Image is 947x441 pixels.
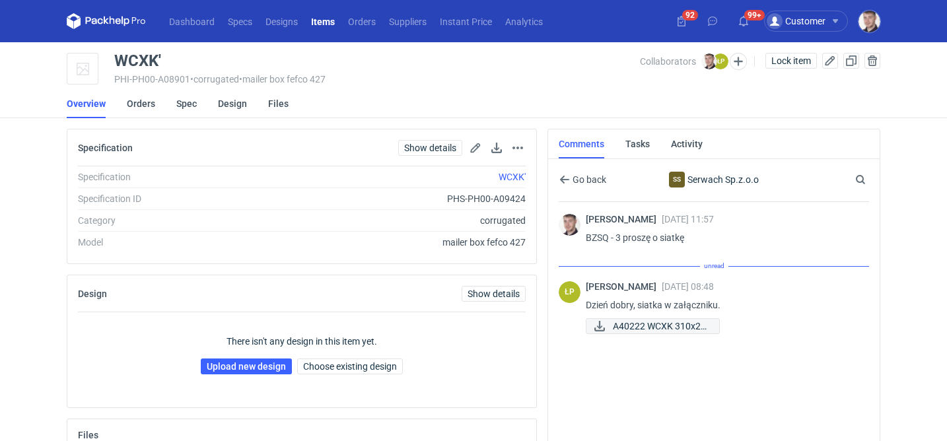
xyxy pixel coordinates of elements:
[201,358,292,374] a: Upload new design
[733,11,754,32] button: 99+
[78,170,257,184] div: Specification
[822,53,838,69] button: Edit item
[586,318,720,334] a: A40222 WCXK 310x28...
[771,56,811,65] span: Lock item
[843,53,859,69] button: Duplicate Item
[114,53,161,69] div: WCXK'
[864,53,880,69] button: Delete item
[510,140,526,156] button: Actions
[662,281,714,292] span: [DATE] 08:48
[489,140,505,156] button: Download specification
[162,13,221,29] a: Dashboard
[767,13,825,29] div: Customer
[78,143,133,153] h2: Specification
[559,214,580,236] img: Maciej Sikora
[499,172,526,182] a: WCXK'
[257,214,526,227] div: corrugated
[671,129,703,158] a: Activity
[586,297,859,313] p: Dzień dobry, siatka w załączniku.
[499,13,549,29] a: Analytics
[114,74,640,85] div: PHI-PH00-A08901
[78,430,98,440] h2: Files
[586,318,718,334] div: A40222 WCXK 310x280x100xE.pdf
[433,13,499,29] a: Instant Price
[78,236,257,249] div: Model
[559,281,580,303] figcaption: ŁP
[297,358,403,374] button: Choose existing design
[586,214,662,224] span: [PERSON_NAME]
[218,89,247,118] a: Design
[559,172,607,187] button: Go back
[730,53,747,70] button: Edit collaborators
[268,89,289,118] a: Files
[67,13,146,29] svg: Packhelp Pro
[764,11,859,32] button: Customer
[127,89,155,118] a: Orders
[303,362,397,371] span: Choose existing design
[853,172,895,187] input: Search
[570,175,606,184] span: Go back
[662,214,714,224] span: [DATE] 11:57
[559,281,580,303] div: Łukasz Postawa
[259,13,304,29] a: Designs
[625,129,650,158] a: Tasks
[257,192,526,205] div: PHS-PH00-A09424
[669,172,685,187] div: Serwach Sp.z.o.o
[398,140,462,156] a: Show details
[701,53,717,69] img: Maciej Sikora
[304,13,341,29] a: Items
[650,172,779,187] div: Serwach Sp.z.o.o
[586,281,662,292] span: [PERSON_NAME]
[78,288,107,299] h2: Design
[613,319,709,333] span: A40222 WCXK 310x28...
[713,53,728,69] figcaption: ŁP
[468,140,483,156] button: Edit spec
[227,335,377,348] p: There isn't any design in this item yet.
[190,74,239,85] span: • corrugated
[462,286,526,302] a: Show details
[382,13,433,29] a: Suppliers
[640,56,696,67] span: Collaborators
[586,230,859,246] p: BZSQ - 3 proszę o siatkę
[257,236,526,249] div: mailer box fefco 427
[78,192,257,205] div: Specification ID
[859,11,880,32] img: Maciej Sikora
[669,172,685,187] figcaption: SS
[559,129,604,158] a: Comments
[221,13,259,29] a: Specs
[765,53,817,69] button: Lock item
[239,74,326,85] span: • mailer box fefco 427
[67,89,106,118] a: Overview
[78,214,257,227] div: Category
[671,11,692,32] button: 92
[341,13,382,29] a: Orders
[700,259,728,273] span: unread
[176,89,197,118] a: Spec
